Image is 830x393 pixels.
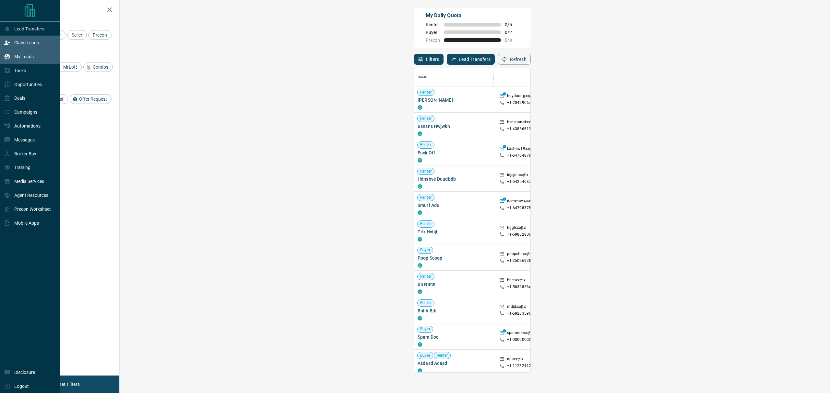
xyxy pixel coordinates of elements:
[507,356,524,363] p: adaxx@x
[418,150,493,156] span: Fuck Off
[507,172,528,179] p: idjsjdhxx@x
[418,68,427,86] div: Name
[507,337,535,342] p: +1- 00000000xx
[507,311,535,316] p: +1- 58263596xx
[507,119,537,126] p: bsnsnanakxx@x
[69,32,85,38] span: Seller
[507,330,533,337] p: spamdoexx@x
[418,169,434,174] span: Renter
[507,126,535,132] p: +1- 43856813xx
[505,22,519,27] span: 0 / 5
[418,326,433,332] span: Buyer
[414,54,444,65] button: Filters
[507,146,535,153] p: kashew19xx@x
[21,6,113,14] h2: Filters
[418,368,422,373] div: condos.ca
[507,179,535,185] p: +1- 54254637xx
[418,221,434,227] span: Renter
[418,263,422,268] div: condos.ca
[507,251,533,258] p: poopsterxx@x
[418,289,422,294] div: condos.ca
[77,96,109,102] span: Offer Request
[507,284,533,290] p: +1- 5632856xx
[49,379,84,390] button: Reset Filters
[418,300,434,306] span: Renter
[418,142,434,148] span: Renter
[447,54,495,65] button: Lead Transfers
[418,308,493,314] span: Bnhh Bjb
[414,68,496,86] div: Name
[70,94,112,104] div: Offer Request
[67,30,87,40] div: Seller
[418,334,493,340] span: Spam Doe
[507,100,535,106] p: +1- 20429067xx
[418,184,422,189] div: condos.ca
[418,97,493,103] span: [PERSON_NAME]
[418,281,493,287] span: Bn Nnnn
[426,30,440,35] span: Buyer
[507,232,535,237] p: +1- 68862806xx
[418,158,422,163] div: condos.ca
[434,353,451,358] span: Renter
[507,93,535,100] p: huyduongxx@x
[426,12,519,19] p: My Daily Quota
[418,105,422,110] div: condos.ca
[90,64,111,70] span: Condos
[88,30,112,40] div: Precon
[418,353,433,358] span: Buyer
[507,198,531,205] p: accsmaxx@x
[426,22,440,27] span: Renter
[507,363,535,369] p: +1- 11232112xx
[418,131,422,136] div: condos.ca
[507,258,535,264] p: +1- 25026928xx
[418,316,422,320] div: condos.ca
[418,247,433,253] span: Buyer
[418,123,493,129] span: Bsnsns Hwjwkn
[418,176,493,182] span: Hdnsbve Duudbdb
[90,32,109,38] span: Precon
[507,225,526,232] p: hgghxx@x
[505,38,519,43] span: 0 / 0
[498,54,531,65] button: Refresh
[507,153,535,158] p: +1- 64764878xx
[507,205,535,211] p: +1- 64798378xx
[426,38,440,43] span: Precon
[418,90,434,95] span: Renter
[418,237,422,241] div: condos.ca
[507,277,526,284] p: bhehxx@x
[418,274,434,279] span: Renter
[418,202,493,208] span: Smurf Ads
[418,116,434,121] span: Renter
[61,64,79,70] span: MrLoft
[507,304,526,311] p: mdjdxx@x
[418,229,493,235] span: Trtr Hvbjh
[418,255,493,261] span: Poop Scoop
[418,195,434,200] span: Renter
[418,210,422,215] div: condos.ca
[418,360,493,366] span: Asdasd Adasd
[83,62,113,72] div: Condos
[418,342,422,347] div: condos.ca
[505,30,519,35] span: 0 / 2
[54,62,82,72] div: MrLoft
